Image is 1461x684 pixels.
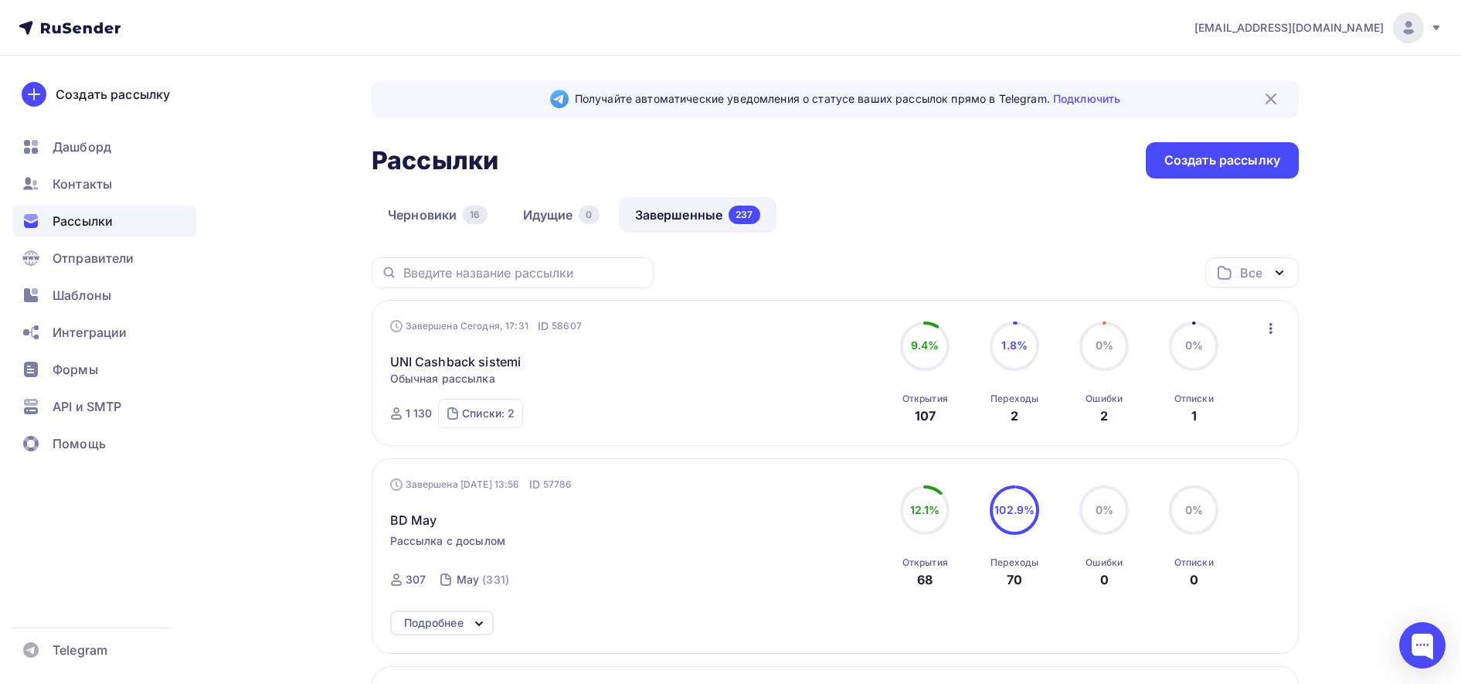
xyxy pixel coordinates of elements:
[1007,570,1022,589] div: 70
[911,339,939,352] span: 9.4%
[390,511,437,529] span: BD May
[902,556,948,569] div: Открытия
[462,406,515,421] div: Списки: 2
[390,318,582,334] div: Завершена Сегодня, 17:31
[53,360,98,379] span: Формы
[990,393,1038,405] div: Переходы
[53,641,107,659] span: Telegram
[390,477,573,492] div: Завершена [DATE] 13:56
[1164,151,1280,169] div: Создать рассылку
[406,572,426,587] div: 307
[406,406,433,421] div: 1 130
[1205,257,1299,288] button: Все
[390,533,506,549] span: Рассылка с досылом
[729,206,759,224] div: 237
[550,90,569,108] img: Telegram
[53,286,111,305] span: Шаблоны
[1086,393,1123,405] div: Ошибки
[53,249,134,267] span: Отправители
[1086,556,1123,569] div: Ошибки
[56,85,170,104] div: Создать рассылку
[455,567,511,592] a: May (331)
[552,318,582,334] span: 58607
[12,354,196,385] a: Формы
[1100,407,1108,425] div: 2
[1096,503,1113,516] span: 0%
[482,572,509,587] div: (331)
[1185,339,1203,352] span: 0%
[390,352,522,371] a: UNI Cashback sistemi
[910,503,940,516] span: 12.1%
[1011,407,1018,425] div: 2
[12,131,196,162] a: Дашборд
[404,614,464,632] div: Подробнее
[12,168,196,199] a: Контакты
[579,206,599,224] div: 0
[917,570,933,589] div: 68
[12,280,196,311] a: Шаблоны
[1190,570,1198,589] div: 0
[403,264,644,281] input: Введите название рассылки
[990,556,1038,569] div: Переходы
[575,91,1120,107] span: Получайте автоматические уведомления о статусе ваших рассылок прямо в Telegram.
[53,175,112,193] span: Контакты
[507,197,616,233] a: Идущие0
[1096,339,1113,352] span: 0%
[1053,92,1120,105] a: Подключить
[1194,12,1442,43] a: [EMAIL_ADDRESS][DOMAIN_NAME]
[53,212,113,230] span: Рассылки
[538,318,549,334] span: ID
[1240,264,1262,282] div: Все
[915,407,936,425] div: 107
[1100,570,1109,589] div: 0
[372,197,504,233] a: Черновики16
[12,206,196,237] a: Рассылки
[619,197,776,233] a: Завершенные237
[529,477,540,492] span: ID
[457,572,479,587] div: May
[994,503,1035,516] span: 102.9%
[1001,339,1028,352] span: 1.8%
[463,206,487,224] div: 16
[53,323,127,342] span: Интеграции
[1185,503,1203,516] span: 0%
[12,243,196,274] a: Отправители
[372,145,498,176] h2: Рассылки
[1174,393,1214,405] div: Отписки
[1191,407,1197,425] div: 1
[543,477,573,492] span: 57786
[902,393,948,405] div: Открытия
[53,138,111,156] span: Дашборд
[53,434,106,453] span: Помощь
[1174,556,1214,569] div: Отписки
[390,371,495,386] span: Обычная рассылка
[53,397,121,416] span: API и SMTP
[1194,20,1384,36] span: [EMAIL_ADDRESS][DOMAIN_NAME]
